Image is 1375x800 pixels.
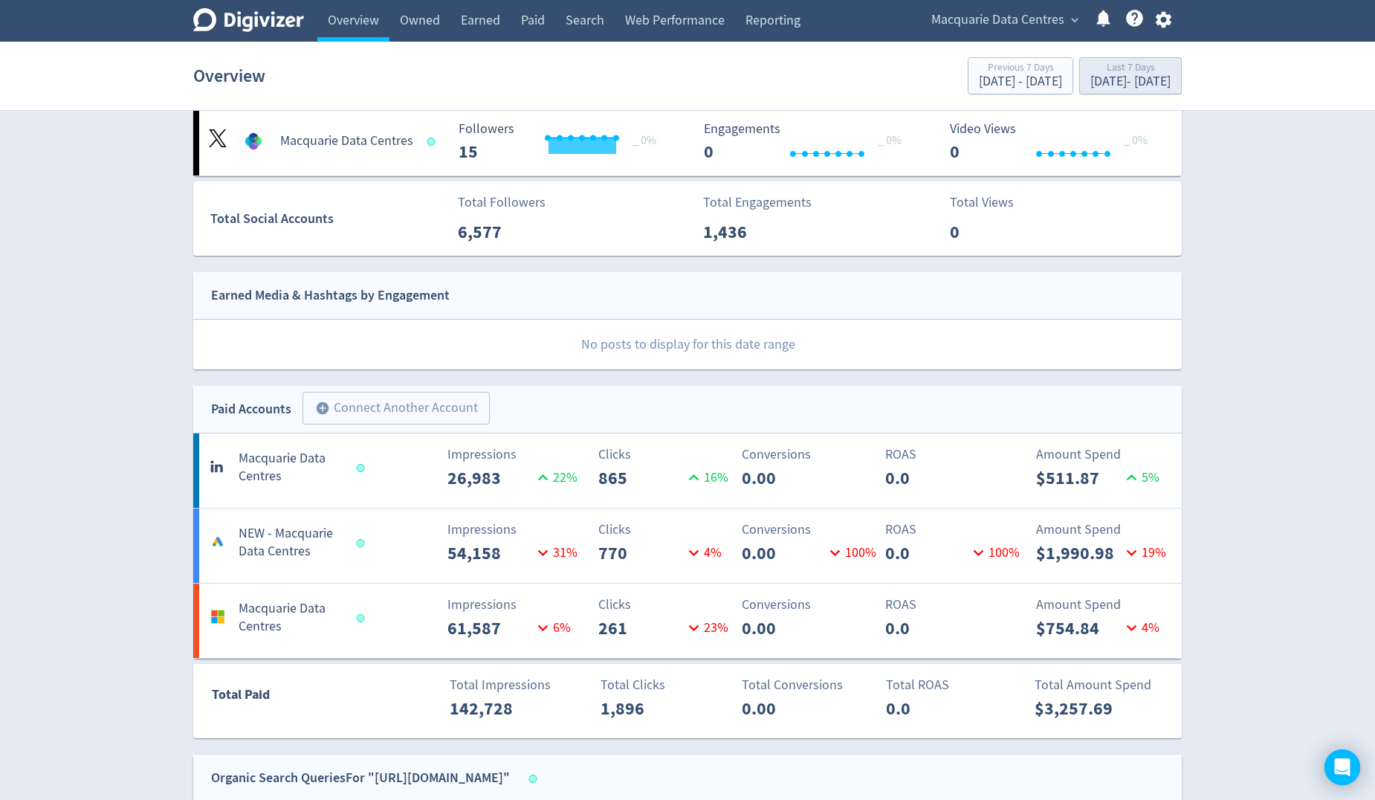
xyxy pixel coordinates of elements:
p: Impressions [447,445,582,465]
p: Total Clicks [601,675,735,695]
p: Total Engagements [703,193,812,213]
a: Connect Another Account [291,394,490,425]
div: Organic Search Queries For "[URL][DOMAIN_NAME]" [211,767,510,789]
p: 4 % [1122,618,1159,638]
p: Total Followers [458,193,546,213]
p: 0.0 [885,615,971,642]
p: $1,990.98 [1036,540,1122,567]
span: expand_more [1068,13,1081,27]
button: Last 7 Days[DATE]- [DATE] [1079,57,1182,94]
p: 100 % [825,543,876,563]
a: Macquarie Data CentresImpressions61,5876%Clicks26123%Conversions0.00ROAS0.0Amount Spend$754.844% [193,584,1182,658]
p: $511.87 [1036,465,1122,491]
p: 5 % [1122,468,1159,488]
p: 261 [598,615,684,642]
p: No posts to display for this date range [194,320,1182,370]
p: 54,158 [447,540,533,567]
div: Earned Media & Hashtags by Engagement [211,285,450,306]
p: ROAS [885,445,1020,465]
p: 100 % [968,543,1020,563]
h5: Macquarie Data Centres [239,450,343,486]
p: 142,728 [450,695,535,722]
div: Last 7 Days [1090,62,1171,75]
p: Amount Spend [1036,445,1171,465]
p: 19 % [1122,543,1166,563]
span: add_circle [315,401,330,416]
span: Data last synced: 12 Aug 2025, 9:01am (AEST) [357,464,369,472]
p: Total Conversions [742,675,876,695]
div: Total Social Accounts [210,208,447,230]
span: Data last synced: 12 Aug 2025, 2:01pm (AEST) [357,539,369,547]
h5: Macquarie Data Centres [239,600,343,636]
p: 26,983 [447,465,533,491]
p: Amount Spend [1036,595,1171,615]
p: 0.00 [742,465,827,491]
p: 16 % [684,468,728,488]
p: Clicks [598,445,733,465]
p: 1,896 [601,695,686,722]
a: Macquarie Data Centres undefinedMacquarie Data Centres Followers --- _ 0% Followers 15 Engagement... [193,101,1182,175]
span: _ 0% [878,133,902,148]
p: 0.0 [885,465,971,491]
p: 0.00 [742,695,827,722]
p: Conversions [742,445,876,465]
svg: Engagements 0 [696,122,919,161]
p: Amount Spend [1036,520,1171,540]
div: Paid Accounts [211,399,291,420]
h5: NEW - Macquarie Data Centres [239,525,343,561]
p: Total Amount Spend [1035,675,1169,695]
h1: Overview [193,52,265,100]
p: Conversions [742,595,876,615]
p: Impressions [447,520,582,540]
span: Data last synced: 12 Aug 2025, 2:02pm (AEST) [427,138,440,146]
span: Macquarie Data Centres [931,8,1064,32]
div: [DATE] - [DATE] [979,75,1062,88]
p: 23 % [684,618,728,638]
p: 0.0 [886,695,971,722]
p: Clicks [598,520,733,540]
div: [DATE] - [DATE] [1090,75,1171,88]
p: 6,577 [458,219,543,245]
a: NEW - Macquarie Data CentresImpressions54,15831%Clicks7704%Conversions0.00100%ROAS0.0100%Amount S... [193,509,1182,583]
p: 865 [598,465,684,491]
p: Total Views [950,193,1035,213]
svg: Video Views 0 [942,122,1165,161]
button: Previous 7 Days[DATE] - [DATE] [968,57,1073,94]
button: Connect Another Account [302,392,490,425]
span: Data last synced: 11 Aug 2025, 11:02pm (AEST) [529,775,542,783]
p: 1,436 [703,219,789,245]
p: $3,257.69 [1035,695,1120,722]
p: 4 % [684,543,722,563]
p: Clicks [598,595,733,615]
svg: Followers --- [451,122,674,161]
p: Total ROAS [886,675,1020,695]
a: Macquarie Data CentresImpressions26,98322%Clicks86516%Conversions0.00ROAS0.0Amount Spend$511.875% [193,433,1182,508]
p: 0.00 [742,615,827,642]
h5: Macquarie Data Centres [280,132,413,150]
svg: linkedin [209,456,227,474]
p: Impressions [447,595,582,615]
p: Conversions [742,520,876,540]
p: $754.84 [1036,615,1122,642]
p: 0.00 [742,540,825,567]
img: Macquarie Data Centres undefined [239,126,268,156]
p: 0.0 [885,540,968,567]
div: Previous 7 Days [979,62,1062,75]
p: ROAS [885,520,1020,540]
div: Open Intercom Messenger [1324,749,1360,785]
span: _ 0% [1124,133,1148,148]
button: Macquarie Data Centres [926,8,1082,32]
p: 0 [950,219,1035,245]
span: _ 0% [632,133,656,148]
p: ROAS [885,595,1020,615]
div: Total Paid [194,684,358,712]
p: 61,587 [447,615,533,642]
span: Data last synced: 11 Aug 2025, 5:01pm (AEST) [357,614,369,622]
p: Total Impressions [450,675,584,695]
p: 770 [598,540,684,567]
